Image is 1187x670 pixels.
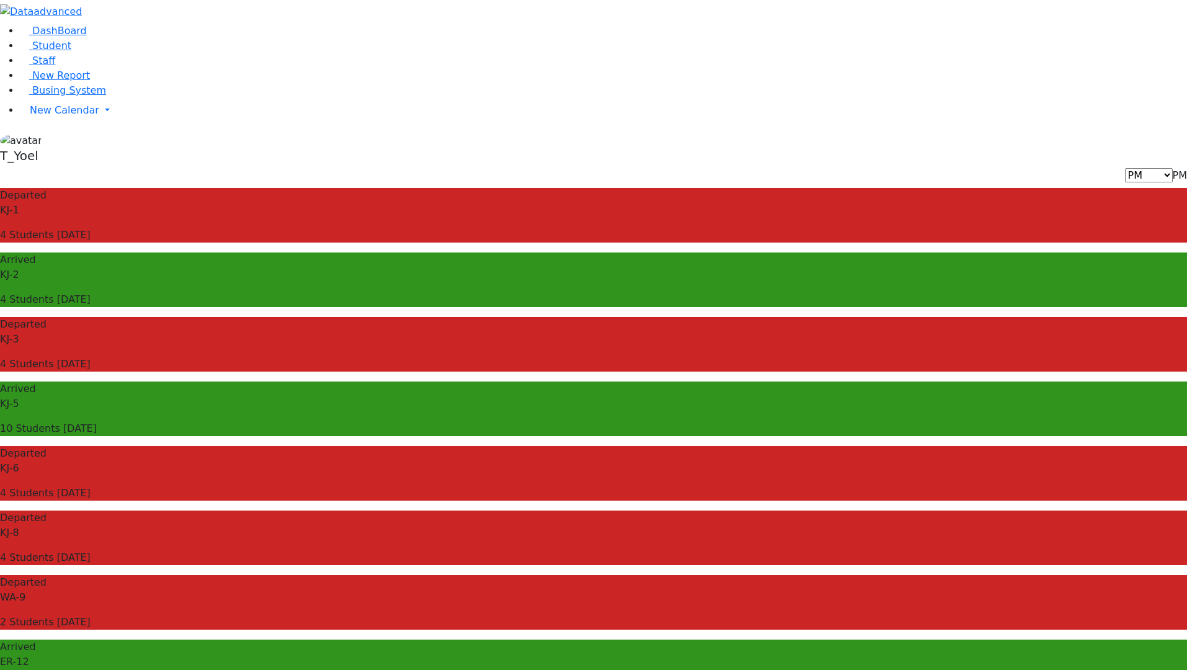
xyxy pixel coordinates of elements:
span: DashBoard [32,25,87,37]
span: PM [1173,169,1187,181]
a: Busing System [20,84,106,96]
span: Staff [32,55,55,66]
a: New Calendar [20,98,1187,123]
a: Staff [20,55,55,66]
span: Busing System [32,84,106,96]
span: New Report [32,69,90,81]
a: Student [20,40,71,51]
a: DashBoard [20,25,87,37]
span: Student [32,40,71,51]
span: New Calendar [30,104,99,116]
a: New Report [20,69,90,81]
